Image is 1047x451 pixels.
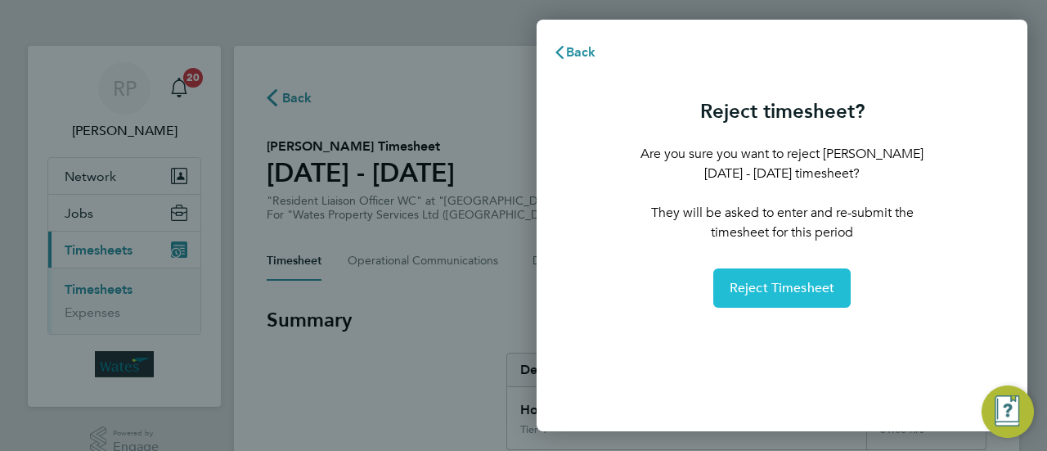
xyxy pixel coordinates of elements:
[566,44,596,60] span: Back
[713,268,852,308] button: Reject Timesheet
[537,36,613,69] button: Back
[982,386,1034,438] button: Engage Resource Center
[638,203,926,242] p: They will be asked to enter and re-submit the timesheet for this period
[638,98,926,124] h3: Reject timesheet?
[638,144,926,183] p: Are you sure you want to reject [PERSON_NAME] [DATE] - [DATE] timesheet?
[730,280,835,296] span: Reject Timesheet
